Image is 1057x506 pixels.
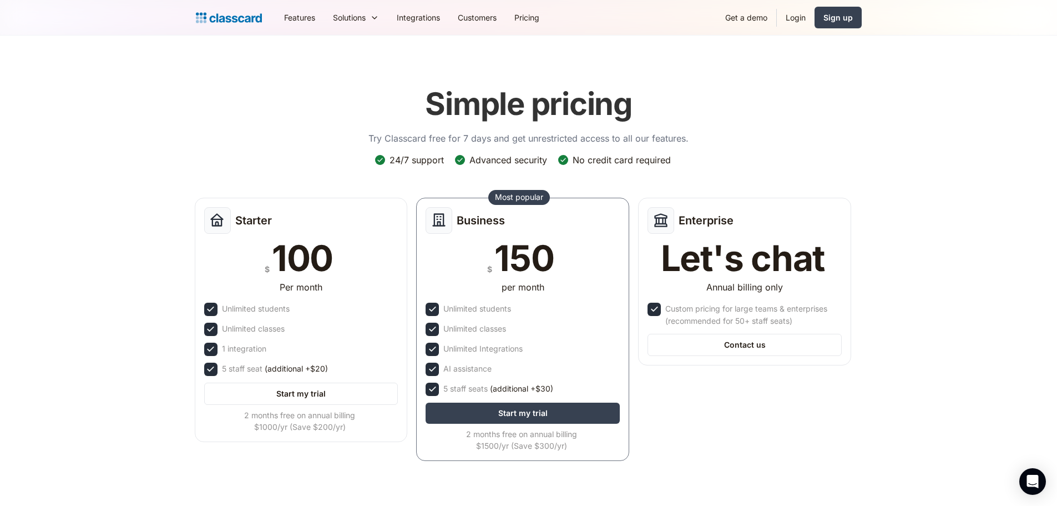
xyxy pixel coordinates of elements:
div: 1 integration [222,343,266,355]
a: Customers [449,5,505,30]
div: 150 [494,241,554,276]
div: Advanced security [469,154,547,166]
h2: Enterprise [679,214,734,227]
a: Login [777,5,815,30]
div: No credit card required [573,154,671,166]
h2: Starter [235,214,272,227]
div: 24/7 support [390,154,444,166]
div: Unlimited students [222,303,290,315]
div: 100 [272,241,333,276]
div: $ [487,262,492,276]
span: (additional +$20) [265,363,328,375]
div: Per month [280,280,322,294]
div: Sign up [823,12,853,23]
span: (additional +$30) [490,383,553,395]
a: Pricing [505,5,548,30]
div: Most popular [495,192,543,203]
div: per month [502,280,544,294]
div: Solutions [324,5,388,30]
a: Start my trial [426,403,620,424]
div: Open Intercom Messenger [1019,468,1046,495]
a: home [196,10,262,26]
a: Contact us [648,334,842,356]
div: Let's chat [661,241,825,276]
div: 5 staff seat [222,363,328,375]
a: Integrations [388,5,449,30]
div: AI assistance [443,363,492,375]
div: Unlimited classes [443,323,506,335]
a: Features [275,5,324,30]
h1: Simple pricing [425,86,632,123]
a: Start my trial [204,383,398,405]
div: Unlimited students [443,303,511,315]
a: Sign up [815,7,862,28]
div: 2 months free on annual billing $1500/yr (Save $300/yr) [426,428,618,452]
div: Solutions [333,12,366,23]
div: 2 months free on annual billing $1000/yr (Save $200/yr) [204,409,396,433]
p: Try Classcard free for 7 days and get unrestricted access to all our features. [368,132,689,145]
div: Custom pricing for large teams & enterprises (recommended for 50+ staff seats) [665,303,839,327]
div: $ [265,262,270,276]
div: Unlimited classes [222,323,285,335]
div: 5 staff seats [443,383,553,395]
a: Get a demo [716,5,776,30]
div: Unlimited Integrations [443,343,523,355]
h2: Business [457,214,505,227]
div: Annual billing only [706,280,783,294]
